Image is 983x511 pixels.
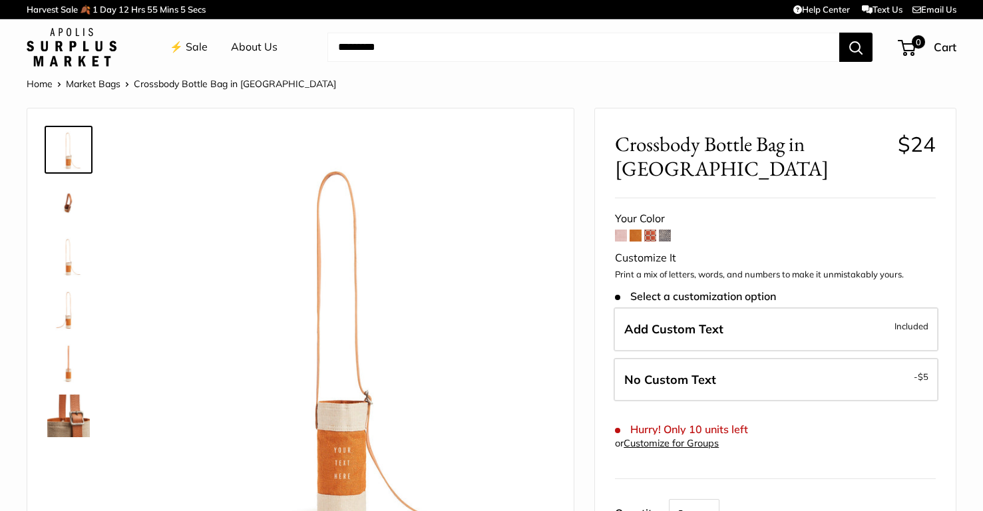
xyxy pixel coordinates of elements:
[47,341,90,384] img: Crossbody Bottle Bag in Cognac
[134,78,336,90] span: Crossbody Bottle Bag in [GEOGRAPHIC_DATA]
[45,179,93,227] a: Crossbody Bottle Bag in Cognac
[131,4,145,15] span: Hrs
[45,285,93,333] a: Crossbody Bottle Bag in Cognac
[47,288,90,331] img: Crossbody Bottle Bag in Cognac
[27,75,336,92] nav: Breadcrumb
[615,290,775,303] span: Select a customization option
[93,4,98,15] span: 1
[898,131,936,157] span: $24
[147,4,158,15] span: 55
[793,4,850,15] a: Help Center
[47,182,90,224] img: Crossbody Bottle Bag in Cognac
[47,395,90,437] img: Crossbody Bottle Bag in Cognac
[100,4,116,15] span: Day
[934,40,956,54] span: Cart
[27,78,53,90] a: Home
[615,268,936,281] p: Print a mix of letters, words, and numbers to make it unmistakably yours.
[231,37,278,57] a: About Us
[327,33,839,62] input: Search...
[624,437,719,449] a: Customize for Groups
[914,369,928,385] span: -
[47,235,90,277] img: Crossbody Bottle Bag in Cognac
[624,372,716,387] span: No Custom Text
[118,4,129,15] span: 12
[862,4,902,15] a: Text Us
[615,434,719,452] div: or
[624,321,723,337] span: Add Custom Text
[27,28,116,67] img: Apolis: Surplus Market
[45,232,93,280] a: Crossbody Bottle Bag in Cognac
[66,78,120,90] a: Market Bags
[614,358,938,402] label: Leave Blank
[188,4,206,15] span: Secs
[894,318,928,334] span: Included
[614,307,938,351] label: Add Custom Text
[615,248,936,268] div: Customize It
[160,4,178,15] span: Mins
[615,132,887,181] span: Crossbody Bottle Bag in [GEOGRAPHIC_DATA]
[45,392,93,440] a: Crossbody Bottle Bag in Cognac
[615,209,936,229] div: Your Color
[180,4,186,15] span: 5
[912,35,925,49] span: 0
[912,4,956,15] a: Email Us
[918,371,928,382] span: $5
[899,37,956,58] a: 0 Cart
[170,37,208,57] a: ⚡️ Sale
[45,339,93,387] a: Crossbody Bottle Bag in Cognac
[45,126,93,174] a: Crossbody Bottle Bag in Cognac
[47,128,90,171] img: Crossbody Bottle Bag in Cognac
[615,423,747,436] span: Hurry! Only 10 units left
[839,33,873,62] button: Search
